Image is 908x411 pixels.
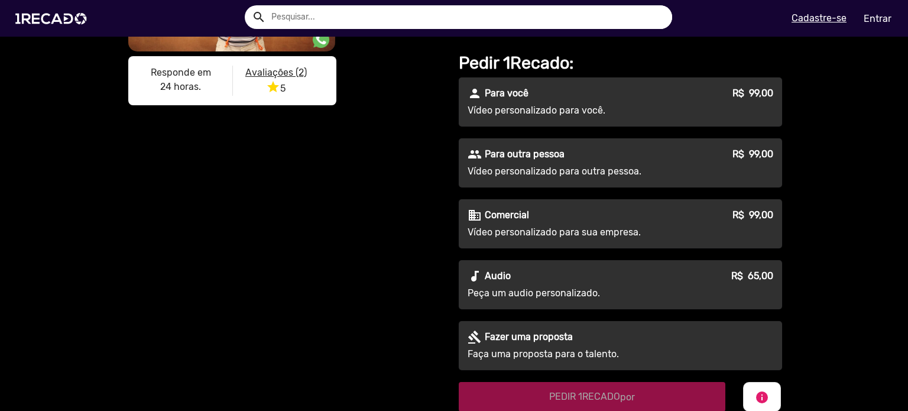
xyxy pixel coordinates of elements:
[549,391,635,402] span: PEDIR 1RECADO
[468,286,682,300] p: Peça um audio personalizado.
[485,86,528,101] p: Para você
[468,147,482,161] mat-icon: people
[138,66,223,80] p: Responde em
[468,208,482,222] mat-icon: business
[266,80,280,94] i: star
[485,208,529,222] p: Comercial
[485,330,573,344] p: Fazer uma proposta
[485,269,511,283] p: Audio
[248,6,268,27] button: Example home icon
[732,86,773,101] p: R$ 99,00
[468,103,682,118] p: Vídeo personalizado para você.
[245,67,307,78] u: Avaliações (2)
[160,81,201,92] b: 24 horas.
[732,208,773,222] p: R$ 99,00
[468,164,682,179] p: Vídeo personalizado para outra pessoa.
[468,347,682,361] p: Faça uma proposta para o talento.
[485,147,565,161] p: Para outra pessoa
[856,8,899,29] a: Entrar
[755,390,769,404] mat-icon: info
[468,86,482,101] mat-icon: person
[468,225,682,240] p: Vídeo personalizado para sua empresa.
[468,269,482,283] mat-icon: audiotrack
[620,391,635,403] span: por
[792,12,847,24] u: Cadastre-se
[732,147,773,161] p: R$ 99,00
[468,330,482,344] mat-icon: gavel
[266,83,286,94] span: 5
[262,5,672,29] input: Pesquisar...
[731,269,773,283] p: R$ 65,00
[459,53,782,73] h2: Pedir 1Recado:
[252,10,266,24] mat-icon: Example home icon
